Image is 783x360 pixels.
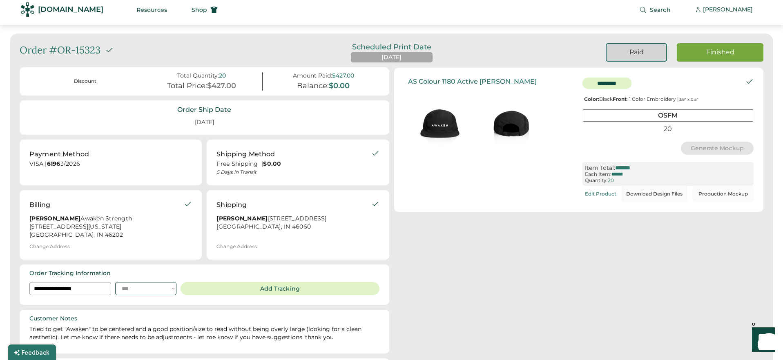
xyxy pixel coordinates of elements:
button: Search [629,2,680,18]
div: Total Price: [167,82,207,91]
div: [DATE] [185,115,224,130]
div: Edit Product [585,191,616,197]
div: Amount Paid: [293,72,332,79]
div: Order Tracking Information [29,269,111,278]
button: Resources [127,2,177,18]
strong: Front [613,96,627,102]
img: Rendered Logo - Screens [20,2,35,17]
strong: [PERSON_NAME] [29,215,80,222]
iframe: Front Chat [744,323,779,358]
div: $427.00 [207,82,236,91]
div: Shipping [216,200,247,210]
div: Quantity: [585,178,608,183]
img: generate-image [475,89,547,160]
div: Customer Notes [29,315,77,323]
div: Order #OR-15323 [20,43,100,57]
strong: [PERSON_NAME] [216,215,268,222]
div: [PERSON_NAME] [703,6,753,14]
font: 3.9" x 0.5" [679,97,698,102]
button: Generate Mockup [681,142,754,155]
div: 5 Days in Transit [216,169,371,176]
div: Item Total: [585,164,615,171]
button: Shop [182,2,228,18]
div: Balance: [297,82,329,91]
div: Scheduled Print Date [341,43,443,51]
div: [DOMAIN_NAME] [38,4,103,15]
div: [STREET_ADDRESS] [GEOGRAPHIC_DATA], IN 46060 [216,215,371,233]
strong: $0.00 [263,160,281,167]
button: Production Mockup [692,186,754,202]
div: Payment Method [29,149,89,159]
div: Black : 1 Color Embroidery | [582,96,754,102]
div: Finished [687,48,754,57]
div: AS Colour 1180 Active [PERSON_NAME] [408,78,537,85]
button: Download Design Files [621,186,687,202]
div: Free Shipping | [216,160,371,168]
img: generate-image [404,89,475,160]
div: Change Address [29,244,70,249]
strong: 6196 [47,160,60,167]
div: Total Quantity: [177,72,219,79]
div: $427.00 [332,72,354,79]
div: OSFM [583,109,753,121]
span: Shop [192,7,207,13]
strong: Color: [584,96,599,102]
div: $0.00 [329,82,350,91]
div: Discount [34,78,136,85]
button: Add Tracking [181,282,379,295]
div: Paid [616,48,656,57]
div: Billing [29,200,50,210]
div: 20 [583,123,753,134]
div: VISA | 3/2026 [29,160,192,170]
div: Each Item: [585,171,611,177]
div: Change Address [216,244,257,249]
div: 20 [219,72,226,79]
div: Tried to get "Awaken" to be centered and a good position/size to read without being overly large ... [29,325,379,344]
div: [DATE] [381,53,402,62]
span: Search [650,7,671,13]
div: Order Ship Date [177,105,231,114]
div: 20 [608,178,614,183]
div: Awaken Strength [STREET_ADDRESS][US_STATE] [GEOGRAPHIC_DATA], IN 46202 [29,215,184,239]
div: Shipping Method [216,149,275,159]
